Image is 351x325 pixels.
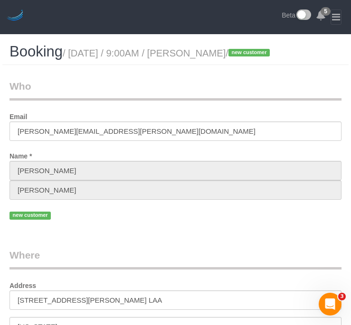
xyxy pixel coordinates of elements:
[9,43,63,60] span: Booking
[9,121,342,141] input: Email
[2,278,43,290] label: Address
[9,79,342,101] legend: Who
[2,148,39,161] label: Name *
[9,180,342,200] input: Last Name
[6,9,25,23] img: Automaid Logo
[226,48,273,58] span: /
[316,9,326,24] a: 5
[228,49,270,56] span: new customer
[338,293,346,300] span: 3
[9,212,51,219] span: new customer
[9,248,342,269] legend: Where
[295,9,311,22] img: New interface
[2,109,34,121] label: Email
[319,293,342,316] iframe: Intercom live chat
[63,48,273,58] small: / [DATE] / 9:00AM / [PERSON_NAME]
[282,9,311,22] a: Beta
[9,161,342,180] input: First Name
[321,7,331,16] span: 5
